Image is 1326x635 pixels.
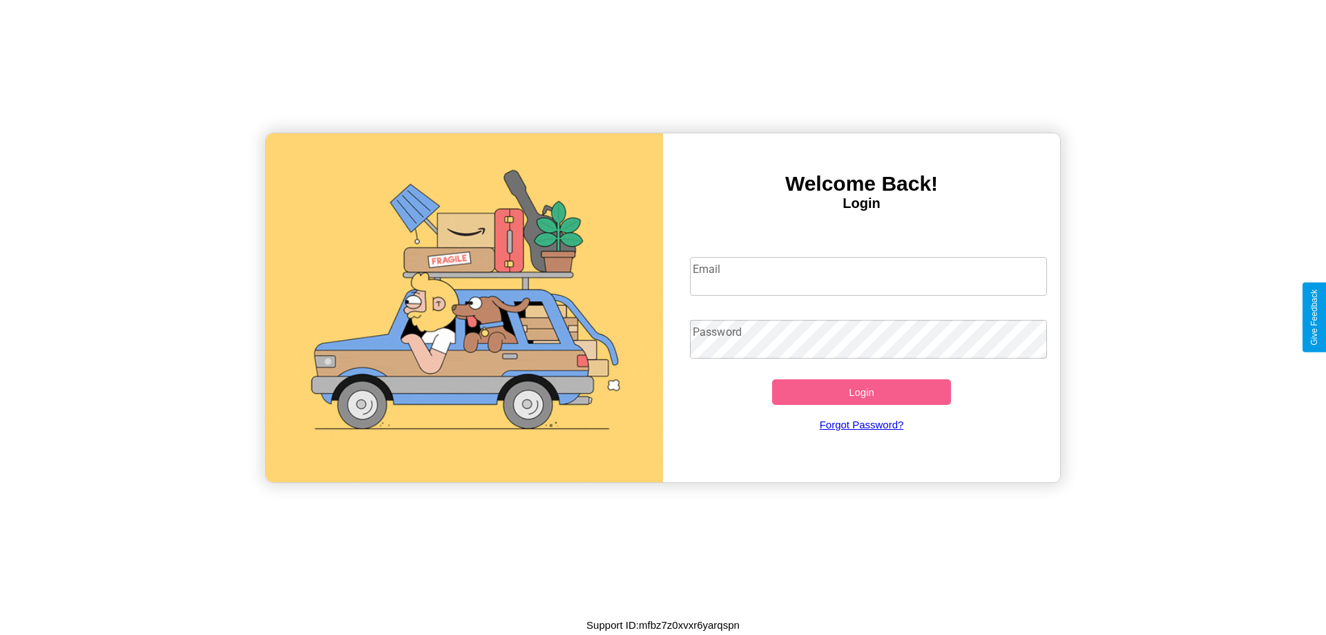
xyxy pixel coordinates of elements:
[586,616,740,634] p: Support ID: mfbz7z0xvxr6yarqspn
[772,379,951,405] button: Login
[663,172,1060,196] h3: Welcome Back!
[683,405,1041,444] a: Forgot Password?
[1309,290,1319,345] div: Give Feedback
[266,133,663,482] img: gif
[663,196,1060,211] h4: Login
